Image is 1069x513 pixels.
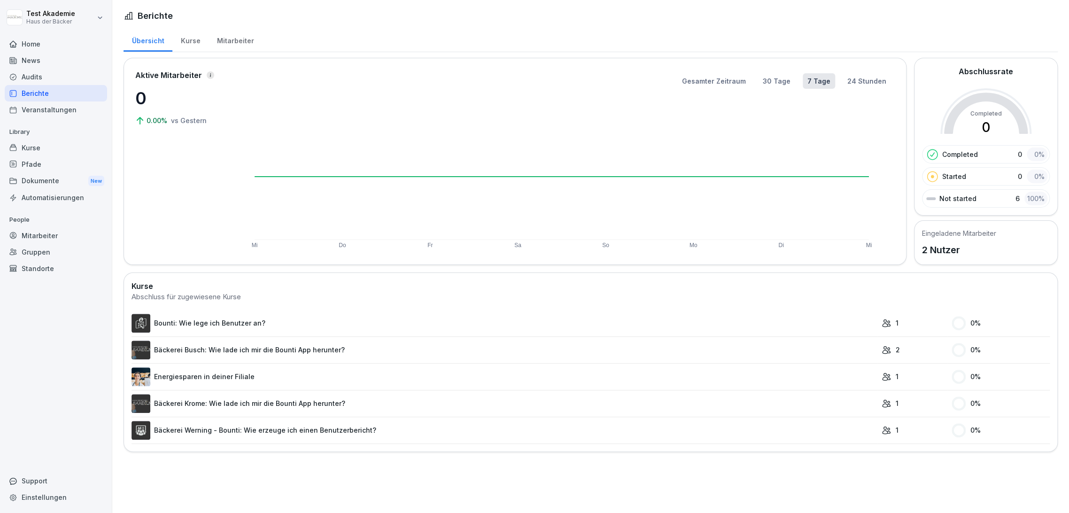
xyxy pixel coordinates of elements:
h5: Eingeladene Mitarbeiter [922,228,996,238]
a: Mitarbeiter [5,227,107,244]
a: News [5,52,107,69]
text: Mi [252,242,258,249]
p: Aktive Mitarbeiter [135,70,202,81]
h1: Berichte [138,9,173,22]
a: Pfade [5,156,107,172]
text: Sa [514,242,521,249]
a: DokumenteNew [5,172,107,190]
p: 0 [1018,171,1022,181]
a: Automatisierungen [5,189,107,206]
a: Home [5,36,107,52]
a: Audits [5,69,107,85]
text: Fr [427,242,433,249]
div: 0 % [952,343,1050,357]
img: y3z3y63wcjyhx73x8wr5r0l3.png [132,314,150,333]
text: Do [339,242,346,249]
button: 30 Tage [758,73,795,89]
a: Bäckerei Krome: Wie lade ich mir die Bounti App herunter? [132,394,877,413]
a: Kurse [172,28,209,52]
p: 0 [1018,149,1022,159]
p: 1 [896,425,899,435]
p: People [5,212,107,227]
p: 2 Nutzer [922,243,996,257]
p: 0.00% [147,116,169,125]
text: Mi [866,242,872,249]
a: Kurse [5,140,107,156]
button: 7 Tage [803,73,835,89]
text: Mo [689,242,697,249]
a: Übersicht [124,28,172,52]
a: Standorte [5,260,107,277]
a: Energiesparen in deiner Filiale [132,367,877,386]
img: s78w77shk91l4aeybtorc9h7.png [132,341,150,359]
p: Haus der Bäcker [26,18,75,25]
h2: Kurse [132,280,1050,292]
p: Test Akademie [26,10,75,18]
p: vs Gestern [171,116,207,125]
text: Di [779,242,784,249]
a: Mitarbeiter [209,28,262,52]
a: Bäckerei Busch: Wie lade ich mir die Bounti App herunter? [132,341,877,359]
p: Started [942,171,966,181]
img: rpkw4seap6zziceup4sw3kml.png [132,367,150,386]
div: 0 % [952,316,1050,330]
h2: Abschlussrate [959,66,1013,77]
div: 100 % [1024,192,1047,205]
div: Support [5,473,107,489]
text: So [602,242,609,249]
div: 0 % [1027,148,1047,161]
button: 24 Stunden [843,73,891,89]
a: Gruppen [5,244,107,260]
img: s78w77shk91l4aeybtorc9h7.png [132,394,150,413]
p: 1 [896,398,899,408]
div: 0 % [1027,170,1047,183]
p: 1 [896,372,899,381]
div: 0 % [952,423,1050,437]
div: New [88,176,104,187]
p: 1 [896,318,899,328]
img: h0ir0warzjvm1vzjfykkf11s.png [132,421,150,440]
a: Berichte [5,85,107,101]
p: Completed [942,149,978,159]
p: 6 [1015,194,1020,203]
a: Bäckerei Werning - Bounti: Wie erzeuge ich einen Benutzerbericht? [132,421,877,440]
button: Gesamter Zeitraum [677,73,751,89]
div: Dokumente [5,172,107,190]
a: Veranstaltungen [5,101,107,118]
div: 0 % [952,370,1050,384]
div: Abschluss für zugewiesene Kurse [132,292,1050,303]
p: 2 [896,345,900,355]
a: Bounti: Wie lege ich Benutzer an? [132,314,877,333]
p: Library [5,124,107,140]
p: Not started [939,194,976,203]
div: 0 % [952,396,1050,411]
a: Einstellungen [5,489,107,505]
p: 0 [135,85,229,111]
